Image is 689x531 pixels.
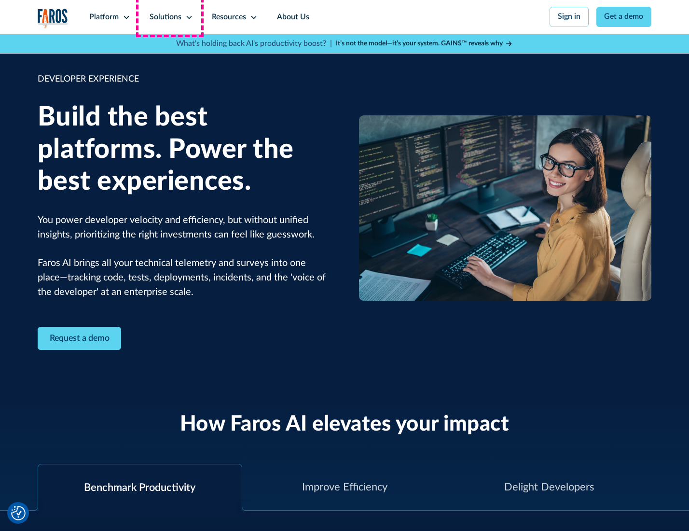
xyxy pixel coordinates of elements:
[38,327,122,350] a: Contact Modal
[11,506,26,520] button: Cookie Settings
[596,7,652,27] a: Get a demo
[11,506,26,520] img: Revisit consent button
[504,479,594,495] div: Delight Developers
[336,40,503,47] strong: It’s not the model—it’s your system. GAINS™ reveals why
[150,12,181,23] div: Solutions
[89,12,119,23] div: Platform
[212,12,246,23] div: Resources
[550,7,589,27] a: Sign in
[38,9,69,28] img: Logo of the analytics and reporting company Faros.
[38,101,331,198] h1: Build the best platforms. Power the best experiences.
[38,213,331,300] p: You power developer velocity and efficiency, but without unified insights, prioritizing the right...
[84,480,195,496] div: Benchmark Productivity
[336,39,513,49] a: It’s not the model—it’s your system. GAINS™ reveals why
[302,479,387,495] div: Improve Efficiency
[38,9,69,28] a: home
[38,73,331,86] div: DEVELOPER EXPERIENCE
[180,412,510,437] h2: How Faros AI elevates your impact
[176,38,332,50] p: What's holding back AI's productivity boost? |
